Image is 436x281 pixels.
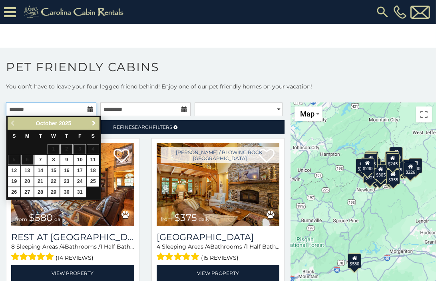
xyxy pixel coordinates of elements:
div: $225 [364,167,377,183]
a: 16 [60,166,73,176]
div: $580 [348,253,362,269]
h3: Mountain Song Lodge [157,232,280,243]
span: 2025 [59,120,71,126]
span: Tuesday [39,133,42,139]
img: Mountain Song Lodge [157,143,280,226]
div: $226 [404,162,418,177]
div: $360 [386,151,399,167]
span: (15 reviews) [201,253,239,263]
a: 25 [87,177,99,187]
span: from [161,216,173,222]
button: Change map style [295,106,323,121]
a: 19 [8,177,20,187]
a: 31 [74,187,86,197]
a: Mountain Song Lodge from $375 daily [157,143,280,226]
span: from [15,216,27,222]
a: 26 [8,187,20,197]
a: 28 [34,187,47,197]
span: $580 [29,212,53,223]
span: 8 [11,243,15,250]
a: RefineSearchFilters [6,120,285,134]
button: Toggle fullscreen view [416,106,432,122]
span: $375 [174,212,197,223]
div: $355 [386,169,400,185]
span: Next [91,120,97,126]
div: $380 [398,159,412,175]
span: (14 reviews) [56,253,94,263]
a: 17 [74,166,86,176]
span: Saturday [92,133,95,139]
span: October [36,120,58,126]
div: $425 [364,153,378,169]
a: 15 [48,166,60,176]
span: Friday [78,133,82,139]
div: $930 [409,158,422,173]
span: Thursday [65,133,68,139]
span: 4 [157,243,160,250]
a: 7 [34,155,47,165]
a: Add to favorites [113,148,129,165]
div: Sleeping Areas / Bathrooms / Sleeps: [157,243,280,263]
span: 1 Half Baths / [100,243,137,250]
div: $260 [356,159,369,174]
div: $305 [374,165,388,180]
span: 4 [61,243,65,250]
h3: Rest at Mountain Crest [11,232,134,243]
span: 1 Half Baths / [246,243,282,250]
div: $451 [385,157,398,172]
a: 21 [34,177,47,187]
span: Sunday [12,133,16,139]
div: $320 [389,147,403,162]
a: 29 [48,187,60,197]
a: [PHONE_NUMBER] [392,5,408,19]
a: 27 [21,187,34,197]
span: daily [54,216,66,222]
span: Search [132,124,153,130]
div: $245 [386,153,400,169]
a: 8 [48,155,60,165]
span: Wednesday [51,133,56,139]
img: search-regular.svg [375,5,390,19]
span: Refine Filters [113,124,172,130]
a: 23 [60,177,73,187]
div: Sleeping Areas / Bathrooms / Sleeps: [11,243,134,263]
img: Khaki-logo.png [20,4,130,20]
a: 14 [34,166,47,176]
a: 20 [21,177,34,187]
a: Next [89,118,99,128]
a: [PERSON_NAME] / Blowing Rock, [GEOGRAPHIC_DATA] [161,147,280,163]
a: 9 [60,155,73,165]
span: Map [300,110,315,118]
a: 13 [21,166,34,176]
a: [GEOGRAPHIC_DATA] [157,232,280,243]
a: 10 [74,155,86,165]
div: $310 [364,153,378,168]
span: daily [199,216,210,222]
a: 24 [74,177,86,187]
span: 4 [207,243,210,250]
div: $230 [361,158,374,173]
a: 12 [8,166,20,176]
a: 11 [87,155,99,165]
a: 18 [87,166,99,176]
a: Rest at [GEOGRAPHIC_DATA] [11,232,134,243]
span: Monday [25,133,30,139]
div: $325 [365,151,378,167]
a: 22 [48,177,60,187]
a: 30 [60,187,73,197]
